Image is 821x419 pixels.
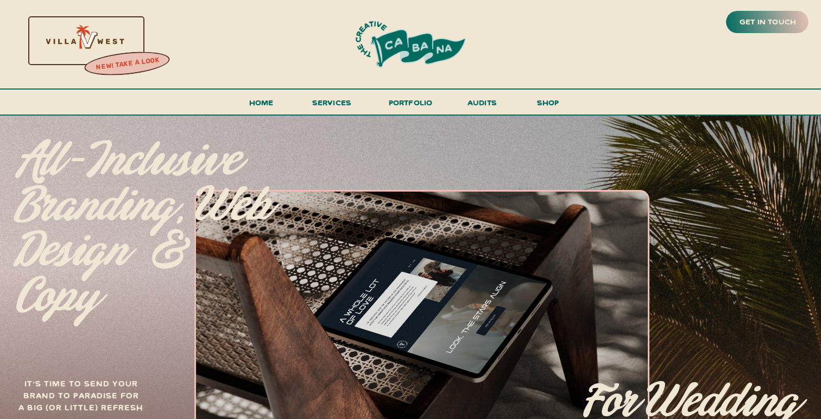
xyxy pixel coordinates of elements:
a: portfolio [385,96,436,116]
h3: It's time to send your brand to paradise for a big (or little) refresh [16,377,146,419]
a: new! take a look [83,53,172,75]
p: All-inclusive branding, web design & copy [15,138,275,292]
a: services [309,96,355,116]
a: get in touch [737,15,798,30]
a: audits [466,96,498,115]
a: Home [244,96,278,116]
a: shop [522,96,574,115]
span: services [312,97,352,107]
